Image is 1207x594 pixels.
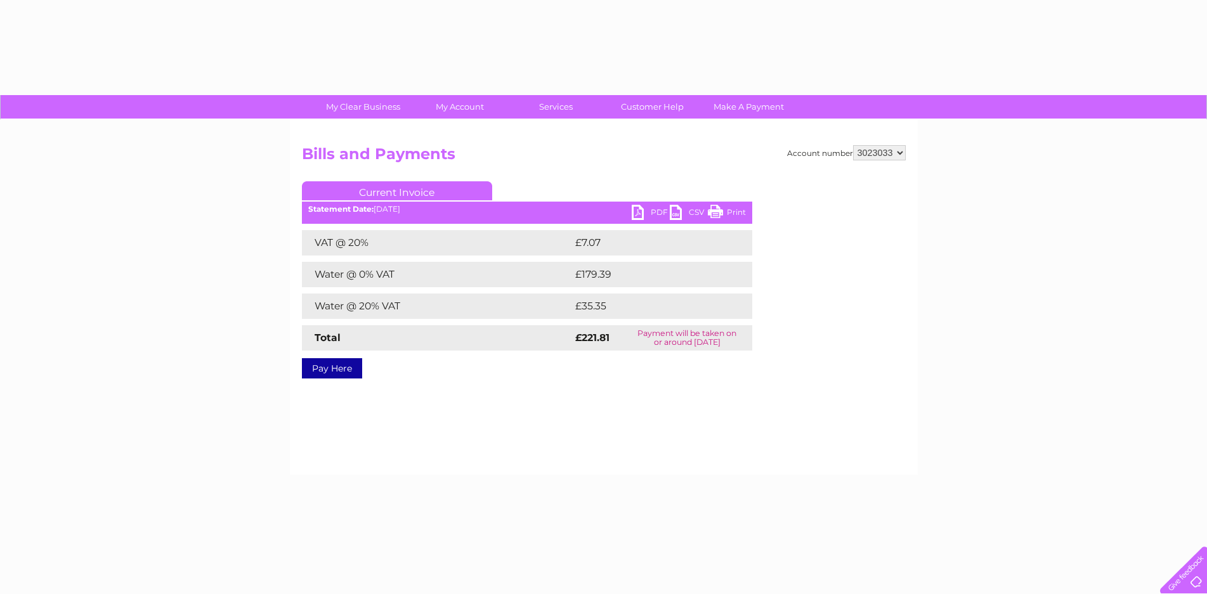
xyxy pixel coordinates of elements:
[600,95,705,119] a: Customer Help
[632,205,670,223] a: PDF
[572,230,722,255] td: £7.07
[302,262,572,287] td: Water @ 0% VAT
[572,262,729,287] td: £179.39
[302,145,906,169] h2: Bills and Payments
[407,95,512,119] a: My Account
[302,205,752,214] div: [DATE]
[572,294,726,319] td: £35.35
[504,95,608,119] a: Services
[302,181,492,200] a: Current Invoice
[302,230,572,255] td: VAT @ 20%
[622,325,752,351] td: Payment will be taken on or around [DATE]
[302,294,572,319] td: Water @ 20% VAT
[315,332,341,344] strong: Total
[670,205,708,223] a: CSV
[308,204,374,214] b: Statement Date:
[696,95,801,119] a: Make A Payment
[787,145,906,160] div: Account number
[302,358,362,378] a: Pay Here
[708,205,746,223] a: Print
[311,95,415,119] a: My Clear Business
[575,332,610,344] strong: £221.81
